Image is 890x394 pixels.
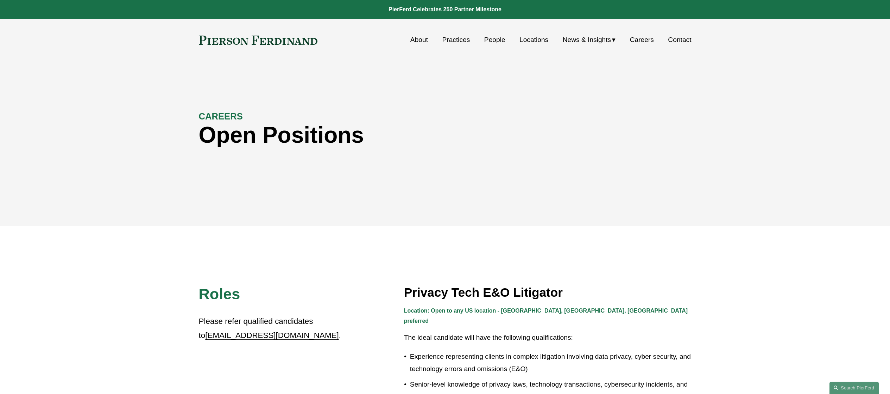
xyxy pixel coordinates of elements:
[829,382,879,394] a: Search this site
[404,285,692,300] h3: Privacy Tech E&O Litigator
[484,33,505,47] a: People
[205,331,339,340] a: [EMAIL_ADDRESS][DOMAIN_NAME]
[199,285,240,302] span: Roles
[410,351,692,375] p: Experience representing clients in complex litigation involving data privacy, cyber security, and...
[199,314,342,343] p: Please refer qualified candidates to .
[404,308,689,324] strong: Location: Open to any US location - [GEOGRAPHIC_DATA], [GEOGRAPHIC_DATA], [GEOGRAPHIC_DATA] prefe...
[410,33,428,47] a: About
[630,33,654,47] a: Careers
[442,33,470,47] a: Practices
[563,34,611,46] span: News & Insights
[563,33,616,47] a: folder dropdown
[668,33,691,47] a: Contact
[199,111,243,121] strong: CAREERS
[404,332,692,344] p: The ideal candidate will have the following qualifications:
[199,122,568,148] h1: Open Positions
[519,33,548,47] a: Locations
